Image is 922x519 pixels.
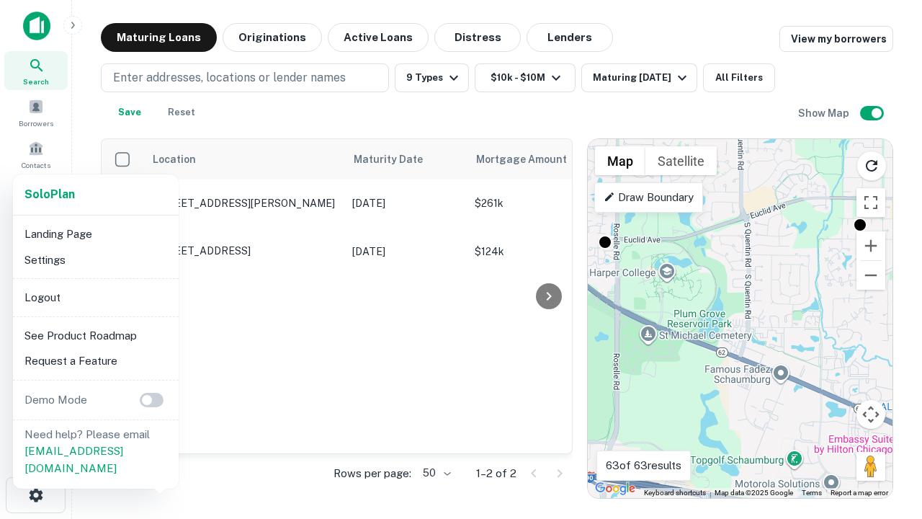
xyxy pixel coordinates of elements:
[19,247,173,273] li: Settings
[24,445,123,474] a: [EMAIL_ADDRESS][DOMAIN_NAME]
[19,221,173,247] li: Landing Page
[24,426,167,477] p: Need help? Please email
[19,285,173,311] li: Logout
[19,348,173,374] li: Request a Feature
[19,323,173,349] li: See Product Roadmap
[850,404,922,473] iframe: Chat Widget
[24,186,75,203] a: SoloPlan
[24,187,75,201] strong: Solo Plan
[19,391,93,409] p: Demo Mode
